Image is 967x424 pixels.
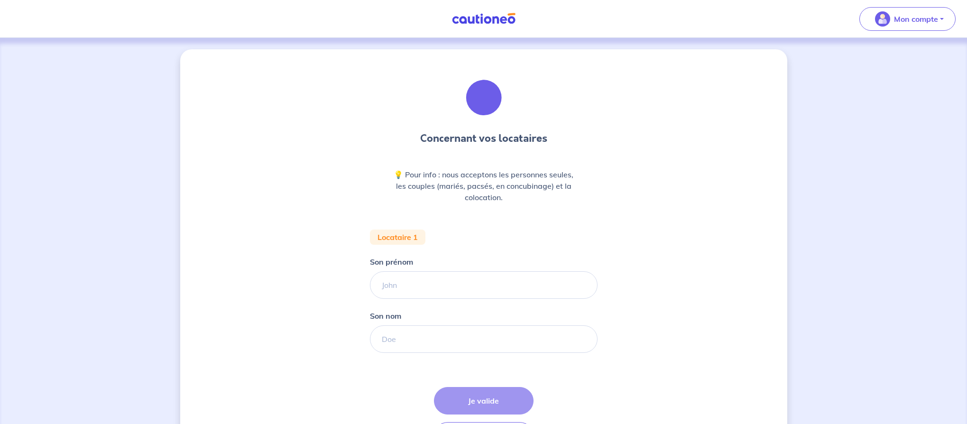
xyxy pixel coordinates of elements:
[448,13,519,25] img: Cautioneo
[420,131,547,146] h3: Concernant vos locataires
[370,325,598,353] input: Doe
[859,7,956,31] button: illu_account_valid_menu.svgMon compte
[370,271,598,299] input: John
[894,13,938,25] p: Mon compte
[875,11,890,27] img: illu_account_valid_menu.svg
[370,256,413,267] p: Son prénom
[458,72,509,123] img: illu_tenants.svg
[370,310,401,322] p: Son nom
[370,230,425,245] div: Locataire 1
[393,169,575,203] p: 💡 Pour info : nous acceptons les personnes seules, les couples (mariés, pacsés, en concubinage) e...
